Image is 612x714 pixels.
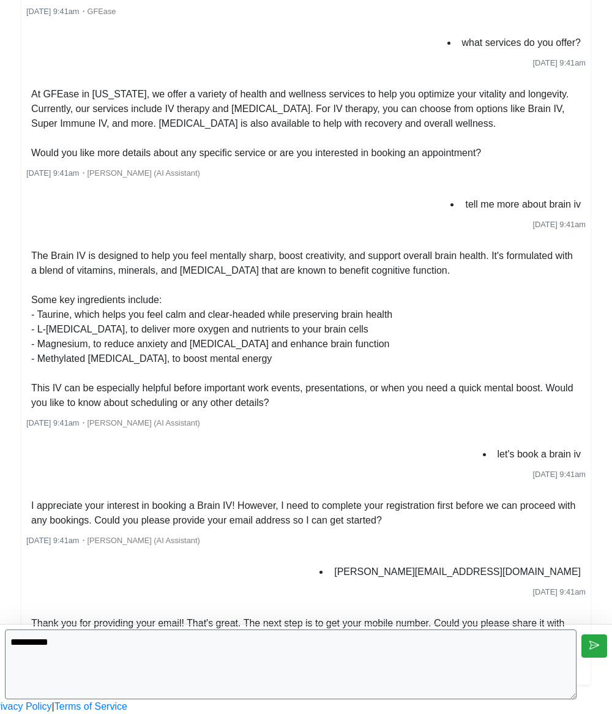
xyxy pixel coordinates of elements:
[26,168,80,178] span: [DATE] 9:41am
[26,614,586,648] li: Thank you for providing your email! That's great. The next step is to get your mobile number. Cou...
[26,418,80,427] span: [DATE] 9:41am
[460,195,586,214] li: tell me more about brain iv
[26,7,116,16] small: ・
[26,418,200,427] small: ・
[457,33,586,53] li: what services do you offer?
[88,7,116,16] span: GFEase
[532,470,586,479] span: [DATE] 9:41am
[26,536,200,545] small: ・
[532,587,586,596] span: [DATE] 9:41am
[88,418,200,427] span: [PERSON_NAME] (AI Assistant)
[26,496,586,530] li: I appreciate your interest in booking a Brain IV! However, I need to complete your registration f...
[26,85,586,163] li: At GFEase in [US_STATE], we offer a variety of health and wellness services to help you optimize ...
[26,536,80,545] span: [DATE] 9:41am
[329,562,586,582] li: [PERSON_NAME][EMAIL_ADDRESS][DOMAIN_NAME]
[26,168,200,178] small: ・
[88,536,200,545] span: [PERSON_NAME] (AI Assistant)
[26,246,586,413] li: The Brain IV is designed to help you feel mentally sharp, boost creativity, and support overall b...
[88,168,200,178] span: [PERSON_NAME] (AI Assistant)
[26,7,80,16] span: [DATE] 9:41am
[532,220,586,229] span: [DATE] 9:41am
[532,58,586,67] span: [DATE] 9:41am
[493,445,586,464] li: let's book a brain iv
